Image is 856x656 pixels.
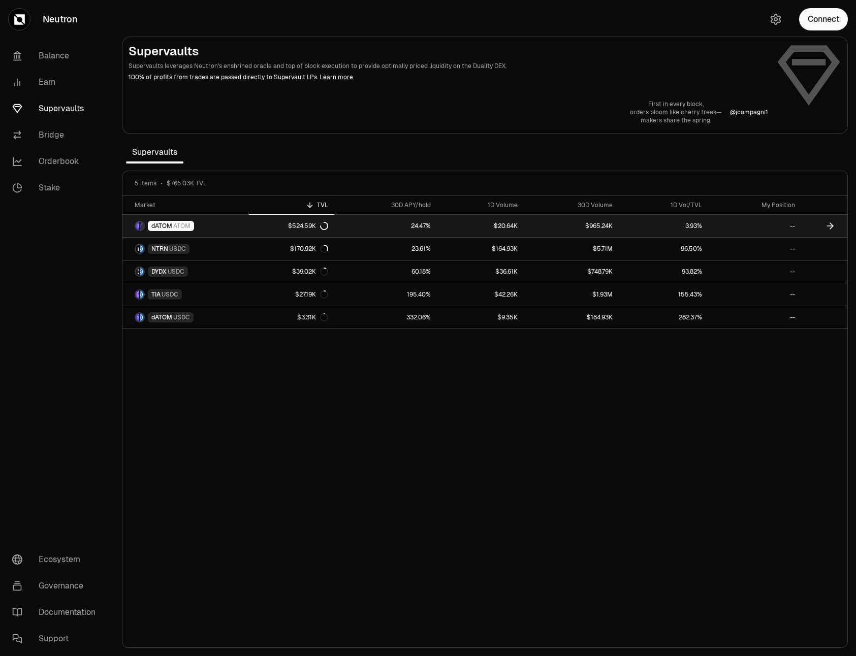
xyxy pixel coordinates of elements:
p: 100% of profits from trades are passed directly to Supervault LPs. [129,73,768,82]
div: $3.31K [297,313,328,321]
a: 332.06% [334,306,437,329]
a: $1.93M [524,283,619,306]
a: $27.19K [249,283,334,306]
div: 30D APY/hold [340,201,431,209]
a: $36.61K [437,260,524,283]
span: TIA [151,290,161,299]
div: 1D Volume [443,201,518,209]
div: 1D Vol/TVL [625,201,702,209]
img: USDC Logo [140,245,144,253]
div: Market [135,201,243,209]
a: dATOM LogoUSDC LogodATOMUSDC [122,306,249,329]
a: $748.79K [524,260,619,283]
span: USDC [162,290,178,299]
a: First in every block,orders bloom like cherry trees—makers share the spring. [630,100,722,124]
div: $524.59K [288,222,328,230]
img: TIA Logo [136,290,139,299]
img: dATOM Logo [136,222,139,230]
a: $524.59K [249,215,334,237]
a: Balance [4,43,110,69]
span: ATOM [173,222,191,230]
a: -- [708,260,801,283]
a: Learn more [320,73,353,81]
img: DYDX Logo [136,268,139,276]
div: My Position [714,201,795,209]
img: NTRN Logo [136,245,139,253]
p: First in every block, [630,100,722,108]
h2: Supervaults [129,43,768,59]
img: dATOM Logo [136,313,139,321]
a: $39.02K [249,260,334,283]
a: -- [708,215,801,237]
a: TIA LogoUSDC LogoTIAUSDC [122,283,249,306]
a: Orderbook [4,148,110,175]
a: $9.35K [437,306,524,329]
a: 282.37% [619,306,708,329]
span: dATOM [151,313,172,321]
span: USDC [169,245,186,253]
a: $42.26K [437,283,524,306]
span: Supervaults [126,142,183,162]
a: -- [708,283,801,306]
img: USDC Logo [140,268,144,276]
a: Governance [4,573,110,599]
img: USDC Logo [140,290,144,299]
a: Documentation [4,599,110,626]
a: Ecosystem [4,546,110,573]
a: Earn [4,69,110,95]
div: TVL [255,201,328,209]
a: $184.93K [524,306,619,329]
a: $965.24K [524,215,619,237]
a: NTRN LogoUSDC LogoNTRNUSDC [122,238,249,260]
div: $27.19K [295,290,328,299]
a: Support [4,626,110,652]
a: 24.47% [334,215,437,237]
a: 60.18% [334,260,437,283]
a: Supervaults [4,95,110,122]
span: USDC [173,313,190,321]
span: dATOM [151,222,172,230]
a: $20.64K [437,215,524,237]
div: $39.02K [292,268,328,276]
a: dATOM LogoATOM LogodATOMATOM [122,215,249,237]
span: USDC [168,268,184,276]
a: -- [708,306,801,329]
a: 195.40% [334,283,437,306]
a: Stake [4,175,110,201]
button: Connect [799,8,848,30]
p: orders bloom like cherry trees— [630,108,722,116]
a: $3.31K [249,306,334,329]
span: DYDX [151,268,167,276]
a: DYDX LogoUSDC LogoDYDXUSDC [122,260,249,283]
span: 5 items [135,179,156,187]
a: 155.43% [619,283,708,306]
img: USDC Logo [140,313,144,321]
p: makers share the spring. [630,116,722,124]
div: $170.92K [290,245,328,253]
a: @jcompagni1 [730,108,768,116]
a: Bridge [4,122,110,148]
p: @ jcompagni1 [730,108,768,116]
a: 96.50% [619,238,708,260]
a: 3.93% [619,215,708,237]
a: 93.82% [619,260,708,283]
img: ATOM Logo [140,222,144,230]
span: NTRN [151,245,168,253]
a: 23.61% [334,238,437,260]
div: 30D Volume [530,201,613,209]
p: Supervaults leverages Neutron's enshrined oracle and top of block execution to provide optimally ... [129,61,768,71]
span: $765.03K TVL [167,179,207,187]
a: -- [708,238,801,260]
a: $170.92K [249,238,334,260]
a: $164.93K [437,238,524,260]
a: $5.71M [524,238,619,260]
